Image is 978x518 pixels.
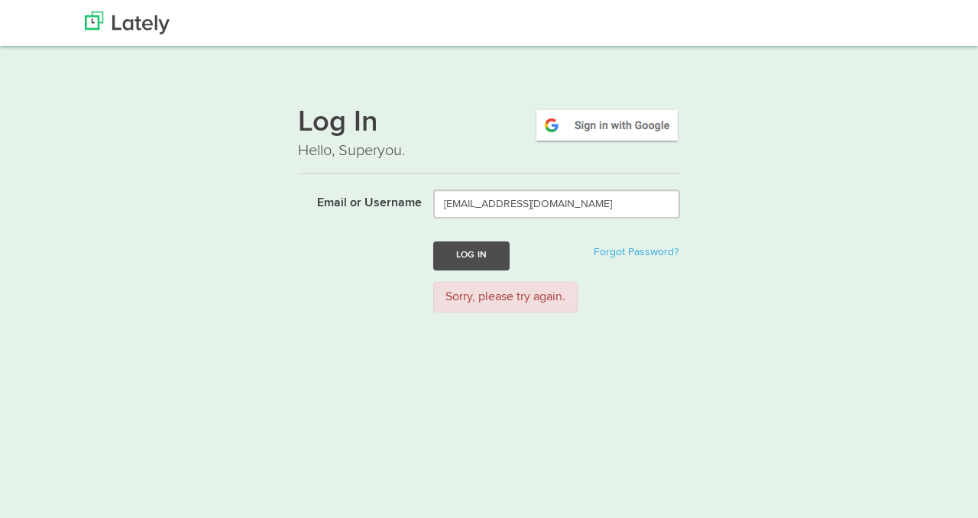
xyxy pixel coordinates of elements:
a: Forgot Password? [594,247,678,257]
img: Lately [85,11,170,34]
p: Hello, Superyou. [298,140,680,162]
button: Log In [433,241,510,270]
div: Sorry, please try again. [433,282,578,313]
img: google-signin.png [534,108,680,143]
h1: Log In [298,108,680,140]
input: Email or Username [433,189,680,219]
label: Email or Username [287,189,422,212]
